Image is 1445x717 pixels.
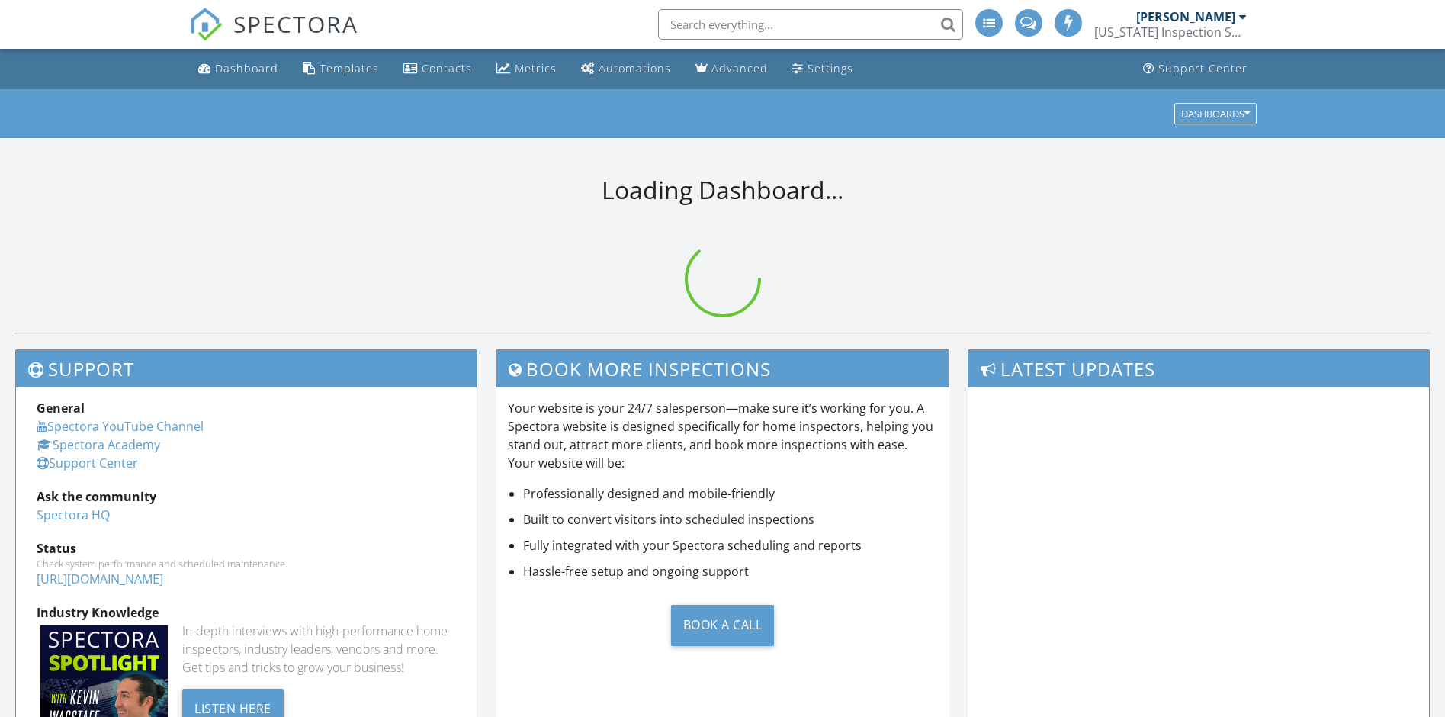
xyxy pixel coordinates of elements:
[968,350,1429,387] h3: Latest Updates
[523,562,936,580] li: Hassle-free setup and ongoing support
[182,699,284,716] a: Listen Here
[523,484,936,503] li: Professionally designed and mobile-friendly
[37,539,456,558] div: Status
[182,622,456,677] div: In-depth interviews with high-performance home inspectors, industry leaders, vendors and more. Ge...
[37,436,160,453] a: Spectora Academy
[397,55,478,83] a: Contacts
[37,455,138,471] a: Support Center
[1094,24,1247,40] div: Texas Inspection Services, LLC
[658,9,963,40] input: Search everything...
[192,55,284,83] a: Dashboard
[575,55,677,83] a: Automations (Basic)
[1181,108,1250,119] div: Dashboards
[189,21,358,53] a: SPECTORA
[1174,103,1257,124] button: Dashboards
[515,61,557,76] div: Metrics
[786,55,859,83] a: Settings
[1158,61,1248,76] div: Support Center
[37,487,456,506] div: Ask the community
[215,61,278,76] div: Dashboard
[233,8,358,40] span: SPECTORA
[37,571,163,587] a: [URL][DOMAIN_NAME]
[37,400,85,416] strong: General
[37,418,204,435] a: Spectora YouTube Channel
[808,61,853,76] div: Settings
[422,61,472,76] div: Contacts
[496,350,948,387] h3: Book More Inspections
[16,350,477,387] h3: Support
[523,510,936,529] li: Built to convert visitors into scheduled inspections
[37,506,110,523] a: Spectora HQ
[1137,55,1254,83] a: Support Center
[711,61,768,76] div: Advanced
[1136,9,1235,24] div: [PERSON_NAME]
[490,55,563,83] a: Metrics
[508,399,936,472] p: Your website is your 24/7 salesperson—make sure it’s working for you. A Spectora website is desig...
[599,61,671,76] div: Automations
[37,558,456,570] div: Check system performance and scheduled maintenance.
[508,593,936,658] a: Book a Call
[523,536,936,555] li: Fully integrated with your Spectora scheduling and reports
[189,8,223,41] img: The Best Home Inspection Software - Spectora
[37,603,456,622] div: Industry Knowledge
[671,605,775,646] div: Book a Call
[320,61,379,76] div: Templates
[689,55,774,83] a: Advanced
[297,55,385,83] a: Templates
